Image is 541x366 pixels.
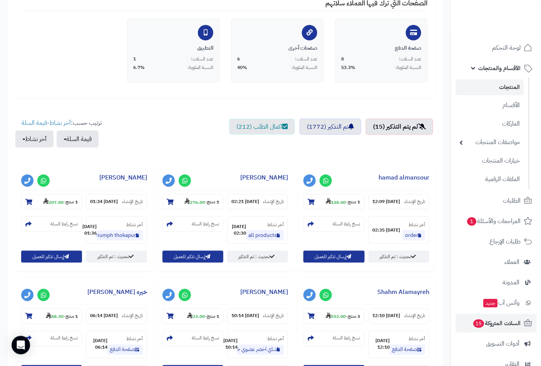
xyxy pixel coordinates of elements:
strong: [DATE] 10:14 [223,338,238,351]
small: آخر نشاط [126,221,143,228]
span: الطلبات [503,195,521,206]
a: الماركات [456,116,524,132]
a: [PERSON_NAME] [99,173,147,182]
a: تحديث : تم التذكير [227,251,288,263]
span: 1 [133,56,136,62]
small: تاريخ الإنشاء [122,198,143,205]
small: آخر نشاط [267,221,284,228]
span: 6.7% [133,64,145,71]
a: organic tunisian olive oil 500 ml triumph thokapur [97,230,143,240]
button: إرسال تذكير للعميل [21,251,82,263]
a: hamad almansour [379,173,429,182]
a: الطلبات [456,191,536,210]
strong: 1 منتج [65,199,78,206]
span: النسبة المئوية: [291,64,317,71]
div: Open Intercom Messenger [12,336,30,354]
strong: 138.00 [326,199,346,206]
strong: 1 منتج [65,313,78,320]
small: - [184,198,219,206]
a: آخر نشاط [49,118,71,128]
span: وآتس آب [482,297,519,308]
section: 1 منتج-207.00 [21,194,82,210]
span: 15 [473,319,484,328]
section: 1 منتج-138.00 [303,194,364,210]
strong: [DATE] 10:14 [231,313,259,319]
a: السلات المتروكة15 [456,314,536,332]
small: نسخ رابط السلة [50,335,78,342]
span: النسبة المئوية: [395,64,421,71]
strong: 1 منتج [207,313,219,320]
div: صفحات أخرى [237,44,317,52]
button: قيمة السلة [57,131,99,148]
span: لوحة التحكم [492,42,521,53]
a: طلبات الإرجاع [456,232,536,251]
small: نسخ رابط السلة [333,335,360,342]
a: المدونة [456,273,536,292]
small: تاريخ الإنشاء [404,313,425,319]
span: طلبات الإرجاع [489,236,521,247]
a: العملاء [456,253,536,271]
a: صفحة الدفع [390,345,425,355]
button: إرسال تذكير للعميل [162,251,223,263]
small: تاريخ الإنشاء [122,313,143,319]
small: آخر نشاط [409,336,425,342]
small: آخر نشاط [409,221,425,228]
span: المراجعات والأسئلة [466,216,521,227]
strong: 23.00 [187,313,205,320]
section: نسخ رابط السلة [21,331,82,346]
span: عدد السلات: [399,56,421,62]
span: السلات المتروكة [472,318,521,329]
small: تاريخ الإنشاء [404,198,425,205]
a: الملفات الرقمية [456,171,524,188]
a: صفحة الدفع [107,345,143,355]
section: 1 منتج-23.00 [162,309,223,324]
a: خيارات المنتجات [456,153,524,169]
a: لوحة التحكم [456,39,536,57]
small: نسخ رابط السلة [192,221,219,227]
a: [PERSON_NAME] [240,173,288,182]
strong: [DATE] 06:14 [90,338,107,351]
small: تاريخ الإنشاء [263,313,284,319]
small: - [187,312,219,320]
strong: [DATE] 02:30 [231,223,246,237]
span: عدد السلات: [295,56,317,62]
small: نسخ رابط السلة [50,221,78,227]
button: إرسال تذكير للعميل [303,251,364,263]
a: order [403,230,425,240]
strong: 1 منتج [207,199,219,206]
a: المنتجات [456,79,524,95]
span: العملاء [504,257,519,267]
a: شاي اخضر عضوي خيط الوطنية [238,345,284,355]
section: 1 منتج-48.30 [21,309,82,324]
a: قيمة السلة [22,118,47,128]
span: الأقسام والمنتجات [478,63,521,74]
span: أدوات التسويق [486,338,519,349]
a: اكمال الطلب (212) [229,119,295,135]
button: آخر نشاط [15,131,54,148]
a: Shahm Alamayreh [377,287,429,297]
span: 40% [237,64,247,71]
strong: 48.30 [46,313,64,320]
small: آخر نشاط [126,336,143,342]
small: تاريخ الإنشاء [263,198,284,205]
section: نسخ رابط السلة [21,217,82,232]
a: أدوات التسويق [456,334,536,353]
a: وآتس آبجديد [456,294,536,312]
small: - [43,198,78,206]
strong: [DATE] 01:36 [82,223,97,237]
span: جديد [483,299,497,307]
section: نسخ رابط السلة [162,217,223,232]
a: خيره [PERSON_NAME] [87,287,147,297]
a: تحديث : تم التذكير [368,251,429,263]
strong: [DATE] 01:34 [90,198,118,205]
span: 1 [467,217,476,226]
ul: ترتيب حسب: - [15,119,102,148]
small: - [326,312,360,320]
small: - [326,198,360,206]
a: مواصفات المنتجات [456,134,524,151]
section: 3 منتج-552.00 [303,309,364,324]
span: النسبة المئوية: [188,64,213,71]
a: تم التذكير (1772) [300,119,361,135]
a: لم يتم التذكير (15) [366,119,433,135]
strong: 207.00 [43,199,64,206]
